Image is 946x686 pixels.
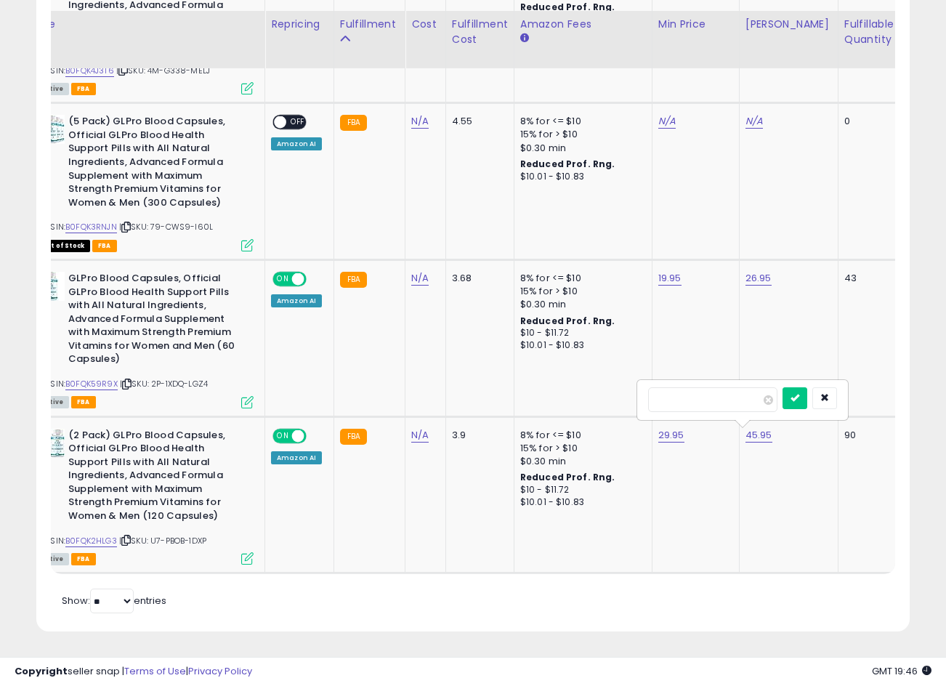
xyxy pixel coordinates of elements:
[844,429,889,442] div: 90
[520,285,641,298] div: 15% for > $10
[844,17,894,47] div: Fulfillable Quantity
[411,428,429,443] a: N/A
[520,484,641,496] div: $10 - $11.72
[520,429,641,442] div: 8% for <= $10
[340,429,367,445] small: FBA
[120,378,208,390] span: | SKU: 2P-1XDQ-LGZ4
[745,17,832,32] div: [PERSON_NAME]
[274,429,292,442] span: ON
[119,535,206,546] span: | SKU: U7-PBOB-1DXP
[65,221,117,233] a: B0FQK3RNJN
[452,115,503,128] div: 4.55
[520,315,615,327] b: Reduced Prof. Rng.
[36,396,69,408] span: All listings currently available for purchase on Amazon
[124,664,186,678] a: Terms of Use
[520,1,615,13] b: Reduced Prof. Rng.
[62,594,166,608] span: Show: entries
[520,142,641,155] div: $0.30 min
[844,272,889,285] div: 43
[745,271,772,286] a: 26.95
[15,664,68,678] strong: Copyright
[452,17,508,47] div: Fulfillment Cost
[32,17,259,32] div: Title
[68,115,245,213] b: (5 Pack) GLPro Blood Capsules, Official GLPro Blood Health Support Pills with All Natural Ingredi...
[844,115,889,128] div: 0
[520,17,646,32] div: Amazon Fees
[520,115,641,128] div: 8% for <= $10
[271,17,328,32] div: Repricing
[520,496,641,509] div: $10.01 - $10.83
[68,429,245,527] b: (2 Pack) GLPro Blood Capsules, Official GLPro Blood Health Support Pills with All Natural Ingredi...
[520,471,615,483] b: Reduced Prof. Rng.
[304,273,328,286] span: OFF
[71,396,96,408] span: FBA
[116,65,210,76] span: | SKU: 4M-G338-MELJ
[658,271,682,286] a: 19.95
[520,158,615,170] b: Reduced Prof. Rng.
[271,137,322,150] div: Amazon AI
[452,272,503,285] div: 3.68
[658,17,733,32] div: Min Price
[872,664,931,678] span: 2025-10-6 19:46 GMT
[520,272,641,285] div: 8% for <= $10
[452,429,503,442] div: 3.9
[188,664,252,678] a: Privacy Policy
[745,114,763,129] a: N/A
[520,339,641,352] div: $10.01 - $10.83
[286,116,310,129] span: OFF
[36,553,69,565] span: All listings currently available for purchase on Amazon
[71,83,96,95] span: FBA
[411,114,429,129] a: N/A
[745,428,772,443] a: 45.95
[520,171,641,183] div: $10.01 - $10.83
[411,271,429,286] a: N/A
[271,451,322,464] div: Amazon AI
[520,32,529,45] small: Amazon Fees.
[520,128,641,141] div: 15% for > $10
[65,535,117,547] a: B0FQK2HLG3
[65,378,118,390] a: B0FQK59R9X
[36,240,90,252] span: All listings that are currently out of stock and unavailable for purchase on Amazon
[271,294,322,307] div: Amazon AI
[658,428,684,443] a: 29.95
[658,114,676,129] a: N/A
[65,65,114,77] a: B0FQK4J3T6
[304,429,328,442] span: OFF
[274,273,292,286] span: ON
[71,553,96,565] span: FBA
[15,665,252,679] div: seller snap | |
[520,455,641,468] div: $0.30 min
[520,298,641,311] div: $0.30 min
[340,115,367,131] small: FBA
[340,17,399,32] div: Fulfillment
[340,272,367,288] small: FBA
[119,221,213,233] span: | SKU: 79-CWS9-I60L
[92,240,117,252] span: FBA
[68,272,245,370] b: GLPro Blood Capsules, Official GLPro Blood Health Support Pills with All Natural Ingredients, Adv...
[520,442,641,455] div: 15% for > $10
[36,83,69,95] span: All listings currently available for purchase on Amazon
[411,17,440,32] div: Cost
[520,327,641,339] div: $10 - $11.72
